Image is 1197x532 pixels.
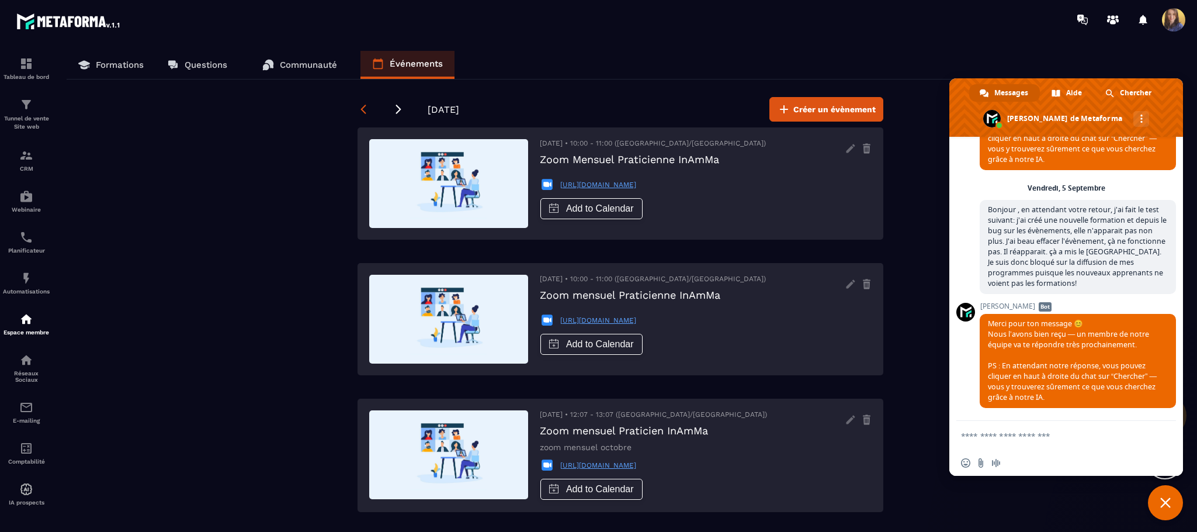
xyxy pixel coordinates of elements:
[19,482,33,496] img: automations
[3,247,50,254] p: Planificateur
[980,302,1176,310] span: [PERSON_NAME]
[3,89,50,140] a: formationformationTunnel de vente Site web
[280,60,337,70] p: Communauté
[1066,84,1082,102] span: Aide
[3,433,50,474] a: accountantaccountantComptabilité
[540,443,767,452] p: zoom mensuel octobre
[3,417,50,424] p: E-mailing
[1041,84,1094,102] a: Aide
[19,230,33,244] img: scheduler
[1120,84,1151,102] span: Chercher
[19,353,33,367] img: social-network
[19,271,33,285] img: automations
[988,205,1167,288] span: Bonjour , en attendant votre retour, j'ai fait le test suivant: j'ai créé une nouvelle formation ...
[560,316,636,324] a: [URL][DOMAIN_NAME]
[540,153,766,165] h3: Zoom Mensuel Praticienne InAmMa
[540,289,766,301] h3: Zoom mensuel Praticienne InAmMa
[3,329,50,336] p: Espace membre
[1148,485,1183,520] a: Fermer le chat
[540,424,767,437] h3: Zoom mensuel Praticien InAmMa
[976,458,986,468] span: Envoyer un fichier
[3,458,50,465] p: Comptabilité
[67,51,155,79] a: Formations
[19,98,33,112] img: formation
[961,458,970,468] span: Insérer un emoji
[19,148,33,163] img: formation
[3,206,50,213] p: Webinaire
[96,60,144,70] p: Formations
[3,115,50,131] p: Tunnel de vente Site web
[540,139,766,147] span: [DATE] • 10:00 - 11:00 ([GEOGRAPHIC_DATA]/[GEOGRAPHIC_DATA])
[3,48,50,89] a: formationformationTableau de bord
[19,189,33,203] img: automations
[1039,302,1052,312] span: Bot
[390,58,443,69] p: Événements
[560,461,636,469] a: [URL][DOMAIN_NAME]
[988,319,1157,402] span: Merci pour ton message 😊 Nous l’avons bien reçu — un membre de notre équipe va te répondre très p...
[961,421,1148,450] textarea: Entrez votre message...
[3,499,50,506] p: IA prospects
[991,458,1001,468] span: Message audio
[3,392,50,433] a: emailemailE-mailing
[369,139,528,228] img: default event img
[969,84,1040,102] a: Messages
[155,51,239,79] a: Questions
[251,51,349,79] a: Communauté
[3,303,50,344] a: automationsautomationsEspace membre
[1095,84,1163,102] a: Chercher
[19,57,33,71] img: formation
[185,60,227,70] p: Questions
[560,181,636,189] a: [URL][DOMAIN_NAME]
[19,400,33,414] img: email
[3,288,50,295] p: Automatisations
[1028,185,1105,192] div: Vendredi, 5 Septembre
[3,222,50,262] a: schedulerschedulerPlanificateur
[19,441,33,455] img: accountant
[428,104,459,115] span: [DATE]
[360,51,454,79] a: Événements
[3,344,50,392] a: social-networksocial-networkRéseaux Sociaux
[540,275,766,283] span: [DATE] • 10:00 - 11:00 ([GEOGRAPHIC_DATA]/[GEOGRAPHIC_DATA])
[793,103,876,115] span: Créer un évènement
[540,410,767,419] span: [DATE] • 12:07 - 13:07 ([GEOGRAPHIC_DATA]/[GEOGRAPHIC_DATA])
[3,370,50,383] p: Réseaux Sociaux
[3,140,50,181] a: formationformationCRM
[19,312,33,326] img: automations
[16,11,122,32] img: logo
[369,275,528,364] img: default event img
[3,74,50,80] p: Tableau de bord
[3,181,50,222] a: automationsautomationsWebinaire
[3,262,50,303] a: automationsautomationsAutomatisations
[369,410,528,499] img: default event img
[769,97,883,122] button: Créer un évènement
[994,84,1028,102] span: Messages
[3,165,50,172] p: CRM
